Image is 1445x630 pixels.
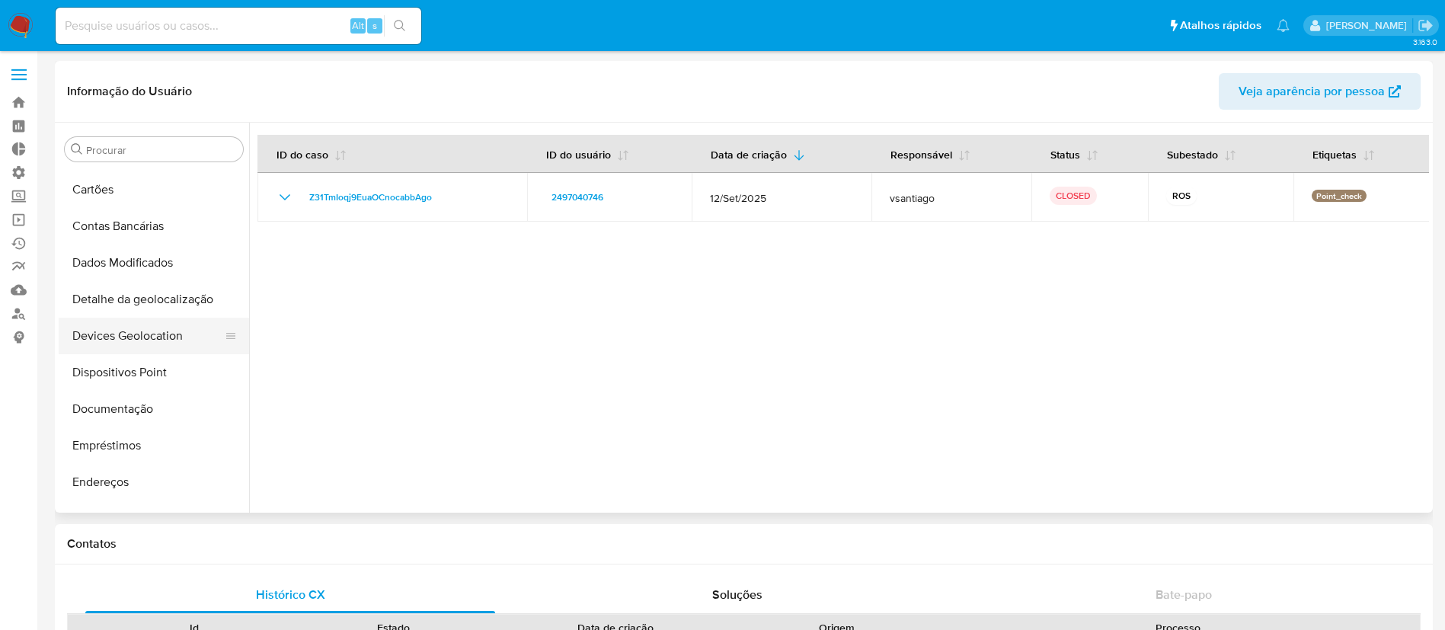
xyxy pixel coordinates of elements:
[712,586,762,603] span: Soluções
[256,586,325,603] span: Histórico CX
[1156,586,1212,603] span: Bate-papo
[1239,73,1385,110] span: Veja aparência por pessoa
[67,84,192,99] h1: Informação do Usuário
[1180,18,1261,34] span: Atalhos rápidos
[59,171,249,208] button: Cartões
[59,391,249,427] button: Documentação
[352,18,364,33] span: Alt
[59,500,249,537] button: Fecha Compliant
[372,18,377,33] span: s
[59,318,237,354] button: Devices Geolocation
[59,281,249,318] button: Detalhe da geolocalização
[1277,19,1290,32] a: Notificações
[59,245,249,281] button: Dados Modificados
[1418,18,1434,34] a: Sair
[384,15,415,37] button: search-icon
[59,354,249,391] button: Dispositivos Point
[71,143,83,155] button: Procurar
[86,143,237,157] input: Procurar
[59,464,249,500] button: Endereços
[1219,73,1421,110] button: Veja aparência por pessoa
[56,16,421,36] input: Pesquise usuários ou casos...
[1326,18,1412,33] p: adriano.brito@mercadolivre.com
[59,208,249,245] button: Contas Bancárias
[59,427,249,464] button: Empréstimos
[67,536,1421,552] h1: Contatos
